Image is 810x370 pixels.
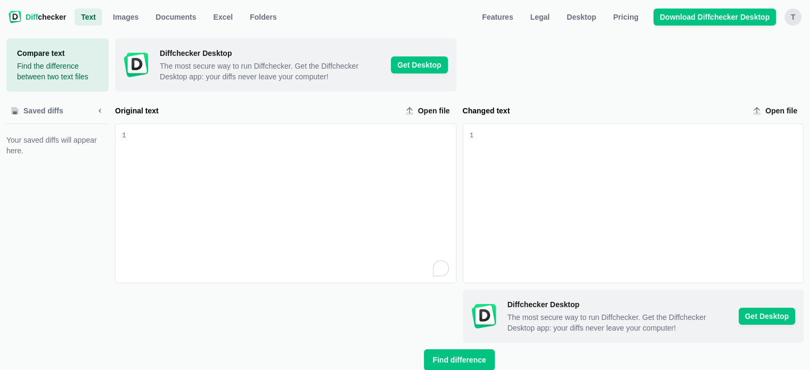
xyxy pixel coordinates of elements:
span: Images [111,12,141,22]
img: Diffchecker logo [9,11,21,23]
a: Diffchecker Desktop iconDiffchecker Desktop The most secure way to run Diffchecker. Get the Diffc... [463,290,804,343]
a: Pricing [607,9,644,26]
span: Diffchecker Desktop [508,299,730,310]
a: Diffchecker [9,9,66,26]
div: 1 [470,130,474,141]
label: Changed text upload [748,102,804,119]
label: Original text upload [401,102,456,119]
a: Diffchecker Desktop iconDiffchecker Desktop The most secure way to run Diffchecker. Get the Diffc... [115,38,456,92]
a: Desktop [560,9,602,26]
span: Your saved diffs will appear here. [6,135,109,156]
button: Minimize sidebar [92,102,109,119]
a: Images [107,9,145,26]
h1: Compare text [17,48,98,59]
span: Documents [153,12,198,22]
span: Text [79,12,98,22]
button: Folders [243,9,283,26]
span: Legal [528,12,552,22]
p: Find the difference between two text files [17,61,98,82]
div: Changed text input [473,124,803,283]
span: Get Desktop [391,56,447,73]
div: 1 [122,130,126,141]
label: Changed text [463,105,744,116]
img: Diffchecker Desktop icon [471,303,497,329]
span: Find difference [430,355,488,365]
span: The most secure way to run Diffchecker. Get the Diffchecker Desktop app: your diffs never leave y... [508,312,730,333]
a: Legal [524,9,557,26]
a: Excel [207,9,240,26]
span: Diff [26,13,38,21]
span: Diffchecker Desktop [160,48,382,59]
span: checker [26,12,66,22]
a: Documents [149,9,202,26]
span: Download Diffchecker Desktop [658,12,772,22]
label: Original text [115,105,397,116]
span: Get Desktop [739,308,795,325]
button: T [784,9,801,26]
span: Pricing [611,12,640,22]
span: Saved diffs [21,105,66,116]
span: Desktop [564,12,598,22]
span: Folders [248,12,279,22]
iframe: Advertisement [463,41,804,89]
span: Open file [763,105,799,116]
img: Diffchecker Desktop icon [124,52,149,78]
span: Open file [416,105,452,116]
a: Features [476,9,519,26]
span: The most secure way to run Diffchecker. Get the Diffchecker Desktop app: your diffs never leave y... [160,61,382,82]
a: Text [75,9,102,26]
span: Excel [211,12,235,22]
span: Features [480,12,515,22]
a: Download Diffchecker Desktop [653,9,776,26]
div: To enrich screen reader interactions, please activate Accessibility in Grammarly extension settings [126,124,456,283]
iframe: Advertisement [115,292,456,340]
